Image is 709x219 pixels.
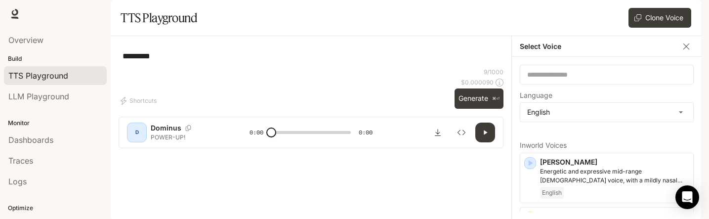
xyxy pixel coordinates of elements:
p: [PERSON_NAME] [540,157,689,167]
p: Inworld Voices [520,142,694,149]
p: Language [520,92,552,99]
button: Download audio [428,123,448,142]
p: 9 / 1000 [484,68,503,76]
button: Clone Voice [628,8,691,28]
div: Open Intercom Messenger [675,185,699,209]
span: 0:00 [250,128,263,137]
span: 0:00 [359,128,373,137]
p: Dominus [151,123,181,133]
button: Copy Voice ID [181,125,195,131]
h1: TTS Playground [121,8,197,28]
p: ⌘⏎ [492,96,500,102]
div: English [520,103,693,122]
div: D [129,125,145,140]
button: Shortcuts [119,93,161,109]
p: Energetic and expressive mid-range male voice, with a mildly nasal quality [540,167,689,185]
p: $ 0.000090 [461,78,494,87]
button: Generate⌘⏎ [455,88,503,109]
button: Inspect [452,123,471,142]
p: POWER-UP! [151,133,226,141]
span: English [540,187,564,199]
